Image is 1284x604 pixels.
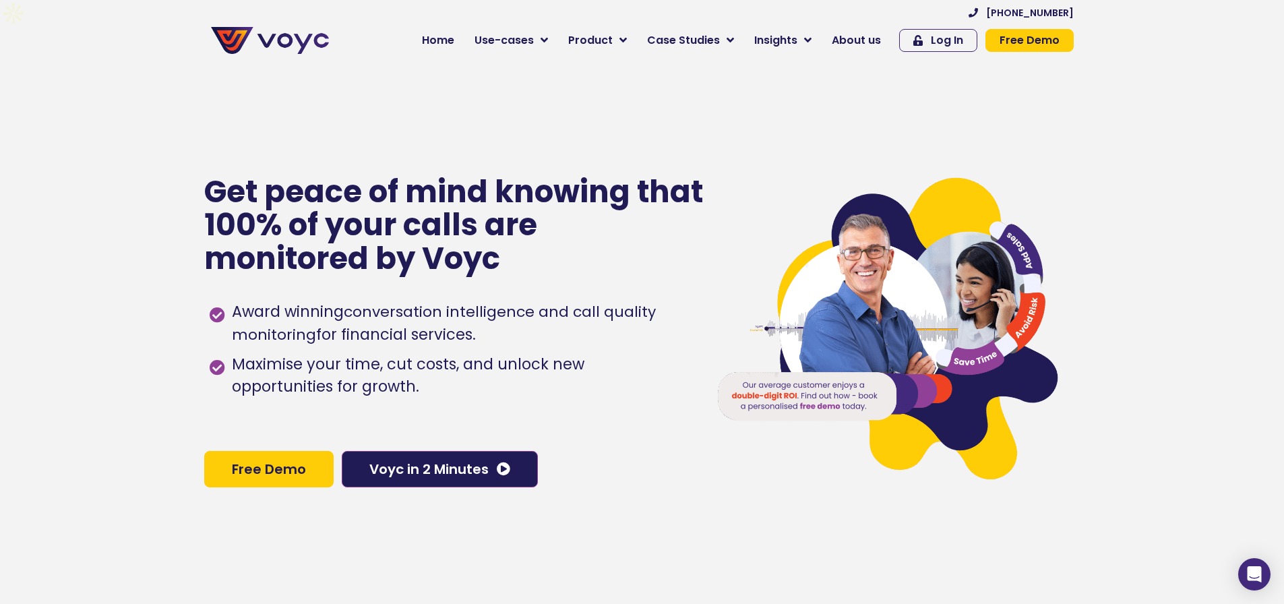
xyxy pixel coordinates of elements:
[1238,558,1271,591] div: Open Intercom Messenger
[986,8,1074,18] span: [PHONE_NUMBER]
[558,27,637,54] a: Product
[278,280,341,294] a: Privacy Policy
[179,109,224,125] span: Job title
[475,32,534,49] span: Use-cases
[179,54,212,69] span: Phone
[422,32,454,49] span: Home
[1000,35,1060,46] span: Free Demo
[754,32,797,49] span: Insights
[211,27,329,54] img: voyc-full-logo
[228,353,689,399] span: Maximise your time, cut costs, and unlock new opportunities for growth.
[744,27,822,54] a: Insights
[637,27,744,54] a: Case Studies
[464,27,558,54] a: Use-cases
[647,32,720,49] span: Case Studies
[899,29,977,52] a: Log In
[342,451,538,487] a: Voyc in 2 Minutes
[369,462,489,476] span: Voyc in 2 Minutes
[204,451,334,487] a: Free Demo
[412,27,464,54] a: Home
[969,8,1074,18] a: [PHONE_NUMBER]
[822,27,891,54] a: About us
[232,301,656,345] h1: conversation intelligence and call quality monitoring
[232,462,306,476] span: Free Demo
[568,32,613,49] span: Product
[985,29,1074,52] a: Free Demo
[228,301,689,346] span: Award winning for financial services.
[204,175,705,276] p: Get peace of mind knowing that 100% of your calls are monitored by Voyc
[931,35,963,46] span: Log In
[832,32,881,49] span: About us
